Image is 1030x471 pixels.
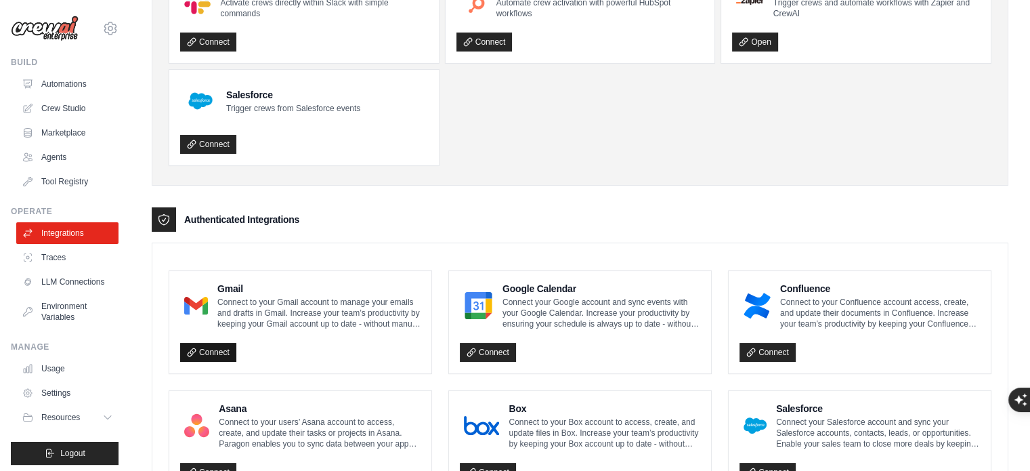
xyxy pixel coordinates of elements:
a: Connect [180,33,236,52]
p: Connect to your Confluence account access, create, and update their documents in Confluence. Incr... [780,297,980,329]
a: Open [732,33,777,52]
img: Google Calendar Logo [464,292,493,319]
a: Environment Variables [16,295,119,328]
span: Resources [41,412,80,423]
a: Marketplace [16,122,119,144]
h4: Asana [219,402,421,415]
p: Connect your Google account and sync events with your Google Calendar. Increase your productivity... [502,297,700,329]
h4: Google Calendar [502,282,700,295]
a: Crew Studio [16,98,119,119]
iframe: Chat Widget [962,406,1030,471]
p: Connect to your Box account to access, create, and update files in Box. Increase your team’s prod... [509,417,700,449]
img: Gmail Logo [184,292,208,319]
h4: Gmail [217,282,421,295]
a: Agents [16,146,119,168]
h4: Box [509,402,700,415]
h4: Salesforce [776,402,980,415]
img: Salesforce Logo [744,412,767,439]
div: Operate [11,206,119,217]
h4: Confluence [780,282,980,295]
a: Connect [739,343,796,362]
a: Connect [456,33,513,52]
img: Salesforce Logo [184,85,217,117]
img: Asana Logo [184,412,209,439]
p: Connect to your users’ Asana account to access, create, and update their tasks or projects in Asa... [219,417,421,449]
a: Connect [180,343,236,362]
img: Confluence Logo [744,292,771,319]
p: Trigger crews from Salesforce events [226,103,360,114]
a: LLM Connections [16,271,119,293]
button: Resources [16,407,119,428]
a: Usage [16,358,119,380]
button: Logout [11,442,119,465]
p: Connect your Salesforce account and sync your Salesforce accounts, contacts, leads, or opportunit... [776,417,980,449]
a: Tool Registry [16,171,119,192]
a: Settings [16,382,119,404]
a: Automations [16,73,119,95]
span: Logout [60,448,85,459]
img: Box Logo [464,412,499,439]
h3: Authenticated Integrations [184,213,299,226]
div: Manage [11,342,119,352]
div: Build [11,57,119,68]
a: Connect [460,343,516,362]
h4: Salesforce [226,88,360,102]
a: Connect [180,135,236,154]
p: Connect to your Gmail account to manage your emails and drafts in Gmail. Increase your team’s pro... [217,297,421,329]
img: Logo [11,16,79,41]
a: Integrations [16,222,119,244]
a: Traces [16,247,119,268]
